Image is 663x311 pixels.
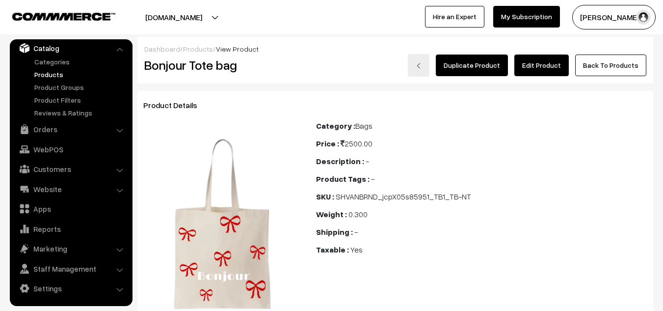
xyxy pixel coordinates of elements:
b: Weight : [316,209,347,219]
a: Hire an Expert [425,6,484,28]
a: Product Filters [32,95,129,105]
b: SKU : [316,192,334,201]
span: SHVANBRND_jcpX05s85951_TB1_TB-NT [336,192,471,201]
span: View Product [216,45,259,53]
a: Apps [12,200,129,218]
span: Product Details [143,100,209,110]
span: Yes [350,245,363,254]
a: Website [12,180,129,198]
b: Price : [316,139,339,148]
a: Dashboard [144,45,180,53]
img: COMMMERCE [12,13,115,20]
a: Staff Management [12,260,129,278]
a: WebPOS [12,141,129,158]
span: - [354,227,358,237]
a: Customers [12,160,129,178]
a: Back To Products [575,55,646,76]
b: Shipping : [316,227,353,237]
span: - [366,156,369,166]
div: Bags [316,120,647,132]
a: Settings [12,280,129,297]
a: Product Groups [32,82,129,92]
div: / / [144,44,646,54]
div: 2500.00 [316,138,647,149]
a: Duplicate Product [436,55,508,76]
b: Category : [316,121,355,131]
a: Products [183,45,213,53]
button: [PERSON_NAME] [572,5,656,29]
a: COMMMERCE [12,10,98,22]
a: Categories [32,57,129,67]
b: Description : [316,156,364,166]
a: Orders [12,120,129,138]
b: Product Tags : [316,174,370,184]
a: Marketing [12,240,129,257]
img: left-arrow.png [416,63,422,69]
span: - [371,174,374,184]
a: My Subscription [493,6,560,28]
button: [DOMAIN_NAME] [111,5,237,29]
a: Catalog [12,39,129,57]
a: Reports [12,220,129,238]
a: Edit Product [514,55,569,76]
span: 0.300 [348,209,368,219]
a: Products [32,69,129,80]
a: Reviews & Ratings [32,108,129,118]
b: Taxable : [316,245,349,254]
img: user [636,10,651,25]
h2: Bonjour Tote bag [144,57,302,73]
